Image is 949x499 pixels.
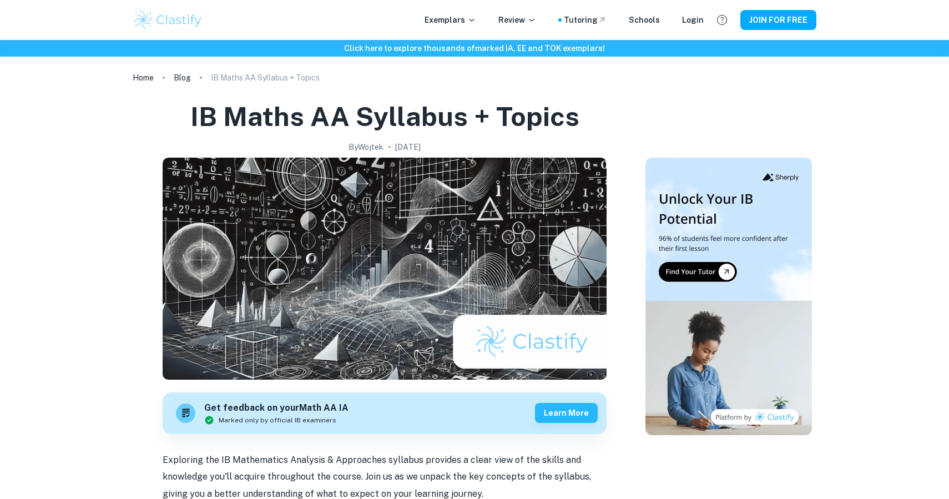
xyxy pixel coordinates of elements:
h2: [DATE] [395,141,421,153]
p: Review [498,14,536,26]
a: Blog [174,70,191,85]
p: IB Maths AA Syllabus + Topics [211,72,320,84]
h6: Click here to explore thousands of marked IA, EE and TOK exemplars ! [2,42,947,54]
h6: Get feedback on your Math AA IA [204,401,349,415]
a: Tutoring [564,14,607,26]
img: Thumbnail [645,158,812,435]
a: Get feedback on yourMath AA IAMarked only by official IB examinersLearn more [163,392,607,434]
h1: IB Maths AA Syllabus + Topics [190,99,579,134]
p: • [388,141,391,153]
button: JOIN FOR FREE [740,10,816,30]
img: Clastify logo [133,9,203,31]
img: IB Maths AA Syllabus + Topics cover image [163,158,607,380]
a: Home [133,70,154,85]
button: Help and Feedback [713,11,731,29]
a: Schools [629,14,660,26]
p: Exemplars [425,14,476,26]
span: Marked only by official IB examiners [219,415,336,425]
h2: By Wojtek [349,141,383,153]
a: Login [682,14,704,26]
button: Learn more [535,403,598,423]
